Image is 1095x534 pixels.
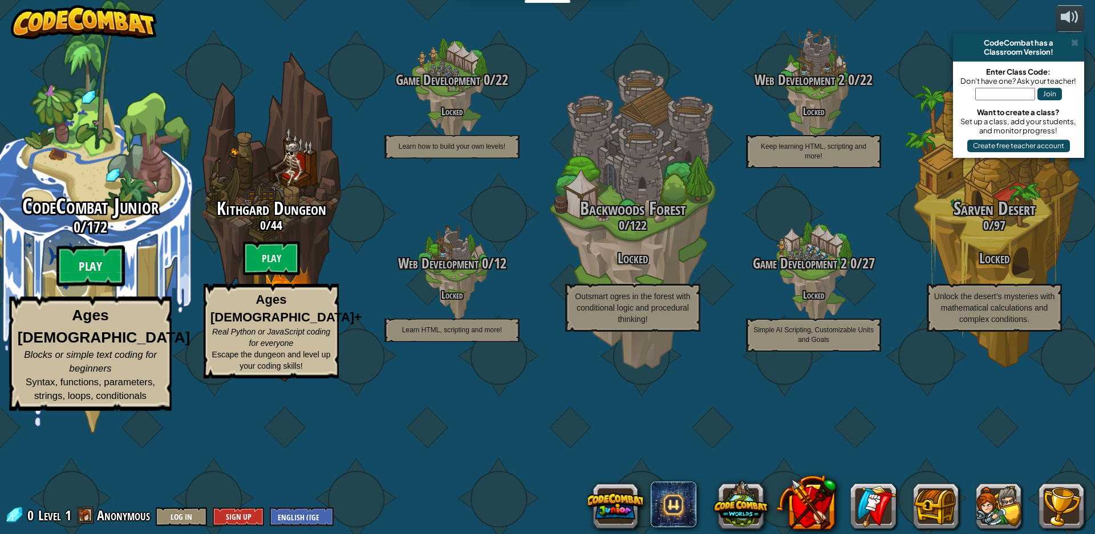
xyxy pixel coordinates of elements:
[74,217,80,237] span: 0
[958,47,1080,56] div: Classroom Version!
[723,256,904,271] h3: /
[478,254,488,273] span: 0
[402,326,502,334] span: Learn HTML, scripting and more!
[904,218,1085,232] h3: /
[362,106,542,117] h4: Locked
[181,36,362,397] div: Complete previous world to unlock
[959,117,1078,135] div: Set up a class, add your students, and monitor progress!
[575,292,690,324] span: Outsmart ogres in the forest with conditional logic and procedural thinking!
[723,106,904,117] h4: Locked
[87,217,107,237] span: 172
[959,108,1078,117] div: Want to create a class?
[542,251,723,266] h3: Locked
[212,327,330,348] span: Real Python or JavaScript coding for everyone
[18,307,190,346] strong: Ages [DEMOGRAPHIC_DATA]
[398,254,478,273] span: Web Development
[494,254,506,273] span: 12
[954,196,1036,221] span: Sarven Desert
[1037,88,1062,100] button: Join
[217,196,326,221] span: Kithgard Dungeon
[959,76,1078,85] div: Don't have one? Ask your teacher!
[847,254,857,273] span: 0
[904,251,1085,266] h3: Locked
[362,290,542,300] h4: Locked
[761,142,866,160] span: Keep learning HTML, scripting and more!
[24,349,157,374] span: Blocks or simple text coding for beginners
[496,70,508,89] span: 22
[27,506,37,524] span: 0
[212,350,331,370] span: Escape the dungeon and level up your coding skills!
[38,506,61,525] span: Level
[619,217,624,234] span: 0
[723,72,904,88] h3: /
[210,292,362,324] strong: Ages [DEMOGRAPHIC_DATA]+
[994,217,1005,234] span: 97
[56,246,125,287] btn: Play
[271,217,282,234] span: 44
[399,142,505,150] span: Learn how to build your own levels!
[260,217,266,234] span: 0
[755,70,845,89] span: Web Development 2
[243,241,300,275] btn: Play
[723,290,904,300] h4: Locked
[983,217,989,234] span: 0
[542,218,723,232] h3: /
[22,191,159,221] span: CodeCombat Junior
[156,507,207,526] button: Log In
[213,507,264,526] button: Sign Up
[862,254,875,273] span: 27
[480,70,490,89] span: 0
[97,506,150,524] span: Anonymous
[65,506,71,524] span: 1
[26,377,155,401] span: Syntax, functions, parameters, strings, loops, conditionals
[630,217,647,234] span: 122
[396,70,480,89] span: Game Development
[580,196,686,221] span: Backwoods Forest
[11,5,157,39] img: CodeCombat - Learn how to code by playing a game
[362,72,542,88] h3: /
[753,254,847,273] span: Game Development 2
[753,326,874,344] span: Simple AI Scripting, Customizable Units and Goals
[959,67,1078,76] div: Enter Class Code:
[845,70,854,89] span: 0
[967,140,1070,152] button: Create free teacher account
[181,218,362,232] h3: /
[362,256,542,271] h3: /
[860,70,873,89] span: 22
[958,38,1080,47] div: CodeCombat has a
[1056,5,1084,32] button: Adjust volume
[934,292,1055,324] span: Unlock the desert’s mysteries with mathematical calculations and complex conditions.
